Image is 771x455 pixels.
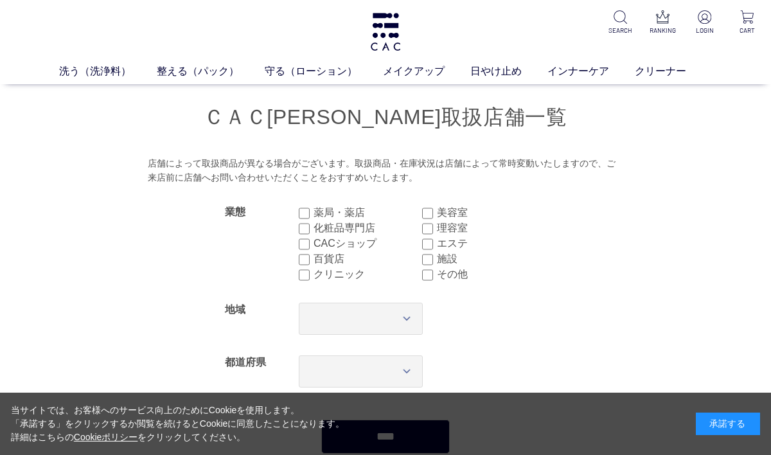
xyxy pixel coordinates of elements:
[369,13,402,51] img: logo
[437,251,545,267] label: 施設
[148,157,624,184] div: 店舗によって取扱商品が異なる場合がございます。取扱商品・在庫状況は店舗によって常時変動いたしますので、ご来店前に店舗へお問い合わせいただくことをおすすめいたします。
[314,205,422,220] label: 薬局・薬店
[225,206,245,217] label: 業態
[437,220,545,236] label: 理容室
[696,413,760,435] div: 承諾する
[547,64,635,79] a: インナーケア
[314,220,422,236] label: 化粧品専門店
[649,26,676,35] p: RANKING
[607,10,634,35] a: SEARCH
[470,64,547,79] a: 日やけ止め
[225,357,266,368] label: 都道府県
[314,236,422,251] label: CACショップ
[11,404,345,444] div: 当サイトでは、お客様へのサービス向上のためにCookieを使用します。 「承諾する」をクリックするか閲覧を続けるとCookieに同意したことになります。 詳細はこちらの をクリックしてください。
[691,26,718,35] p: LOGIN
[265,64,383,79] a: 守る（ローション）
[437,236,545,251] label: エステ
[734,26,761,35] p: CART
[635,64,712,79] a: クリーナー
[59,64,157,79] a: 洗う（洗浄料）
[383,64,470,79] a: メイクアップ
[649,10,676,35] a: RANKING
[314,251,422,267] label: 百貨店
[691,10,718,35] a: LOGIN
[734,10,761,35] a: CART
[607,26,634,35] p: SEARCH
[437,205,545,220] label: 美容室
[74,432,138,442] a: Cookieポリシー
[225,304,245,315] label: 地域
[437,267,545,282] label: その他
[64,103,707,131] h1: ＣＡＣ[PERSON_NAME]取扱店舗一覧
[157,64,265,79] a: 整える（パック）
[314,267,422,282] label: クリニック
